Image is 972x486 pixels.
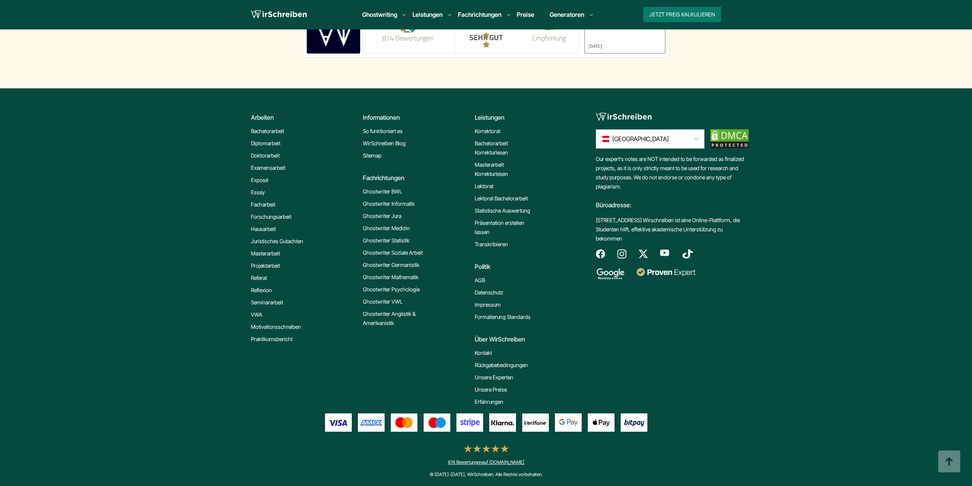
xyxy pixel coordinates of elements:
a: WirSchreiben Blog [363,139,406,148]
a: Ghostwriter Psychologie [363,285,420,294]
a: Lektorat Bachelorarbeit [475,194,528,203]
a: Sitemap [363,151,382,160]
a: Formatierung Standards [475,312,530,322]
a: Fachrichtungen [458,10,501,19]
a: Hausarbeit [251,224,276,234]
a: VWA [251,310,262,319]
a: Leistungen [412,10,443,19]
img: Amex [358,413,385,432]
a: Ghostwriter VWL [363,297,403,306]
a: So funktioniert es [363,127,403,136]
div: Leistungen [475,113,581,122]
img: logo-footer [596,113,652,121]
a: Rückgabebedingungen [475,361,528,370]
a: Ghostwriter Anglistik & Amerikanistik [363,309,424,328]
a: Präsentation erstellen lassen [475,218,536,237]
div: Informationen [363,113,469,122]
a: Referat [251,273,267,283]
a: Ghostwriter Jura [363,211,401,221]
span: Empfehlung [523,34,574,42]
img: ApplePay [588,413,615,432]
span: [DATE] [589,44,661,49]
a: Projektarbeit [251,261,280,270]
a: Facharbeit [251,200,275,209]
img: Stripe [456,413,483,432]
img: facebook [596,249,605,258]
img: proven expert [637,268,695,276]
a: Impressum [475,300,501,309]
a: Ghostwriter Medizin [363,224,410,233]
p: SEHR GUT [461,33,512,42]
img: instagram [617,249,626,258]
img: Visa [325,413,352,432]
a: Ghostwriter BWL [363,187,402,196]
a: Statistische Auswertung [475,206,530,215]
a: Korrektorat [475,127,500,136]
div: Our expert's notes are NOT intended to be forwarded as finalized projects, as it is only strictly... [596,154,749,249]
a: Unsere Experten [475,373,513,382]
a: Praktikumsbericht [251,335,293,344]
a: Forschungsarbeit [251,212,291,221]
a: Diplomarbeit [251,139,280,148]
div: Über WirSchreiben [475,335,581,344]
a: Ghostwriter Mathematik [363,273,419,282]
div: © [DATE]-[DATE], WirSchreiben. Alle Rechte vorbehalten. [251,471,721,478]
img: youtube [660,249,669,256]
img: Bitpay [621,413,647,432]
img: Mastercard [391,413,417,432]
img: button top [938,450,961,473]
a: Reflexion [251,286,272,295]
img: dmca [710,129,749,148]
a: Unsere Preise [475,385,507,394]
a: Exposé [251,176,268,185]
img: twitter [639,249,648,258]
a: Transkribieren [475,240,508,249]
div: Arbeiten [251,113,357,122]
a: Ghostwriter Germanistik [363,260,419,270]
a: Erfahrungen [475,397,503,406]
a: Kontakt [475,348,492,358]
a: Datenschutz [475,288,503,297]
a: Examensarbeit [251,163,285,172]
img: Verifone [522,413,549,432]
img: GooglePay [555,413,582,432]
a: Masterarbeit Korrekturlesen [475,160,536,179]
img: Maestro [424,413,450,432]
a: AGB [475,276,485,285]
img: tiktok [681,249,694,258]
a: Doktorarbeit [251,151,280,160]
a: Ghostwriter Informatik [363,199,415,208]
a: Motivationsschreiben [251,322,301,332]
a: Ghostwriter Statistik [363,236,409,245]
span: 874 Bewertungen [367,34,449,42]
button: Jetzt Preis kalkulieren [643,7,721,22]
a: Ghostwriting [362,10,397,19]
a: Preise [517,11,534,18]
img: Klarna [489,413,516,432]
a: Bachelorarbeit [251,127,284,136]
a: Kundenbewertungen & Erfahrungen zu Akad-Eule.de. Mehr Infos anzeigen. [448,459,524,465]
div: Büroadresse: [596,191,749,216]
div: Politik [475,262,581,271]
a: Seminararbeit [251,298,283,307]
img: google reviews [596,268,624,280]
a: Ghostwriter Soziale Arbeit [363,248,423,257]
a: Lektorat [475,182,493,191]
a: Masterarbeit [251,249,280,258]
a: Juristisches Gutachten [251,237,303,246]
a: Bachelorarbeit Korrekturlesen [475,139,536,157]
span: auf [DOMAIN_NAME] [482,459,524,465]
a: Essay [251,188,265,197]
div: Fachrichtungen [363,173,469,182]
span: [GEOGRAPHIC_DATA] [612,134,669,143]
a: Generatoren [550,10,584,19]
img: logo wirschreiben [251,9,307,20]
